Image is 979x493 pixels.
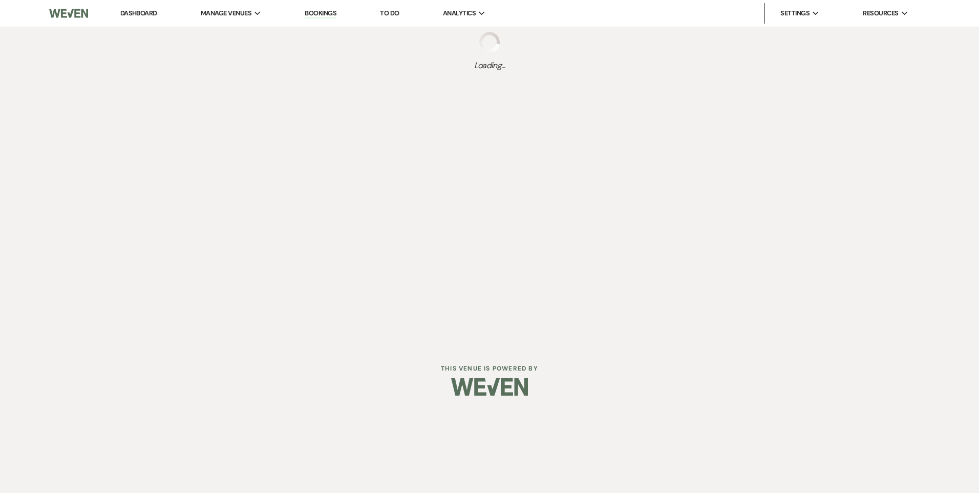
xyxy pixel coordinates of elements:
a: To Do [380,9,399,17]
span: Resources [863,8,898,18]
span: Settings [780,8,810,18]
a: Bookings [305,9,336,18]
span: Loading... [474,59,505,72]
img: Weven Logo [49,3,88,24]
span: Analytics [443,8,476,18]
span: Manage Venues [201,8,251,18]
img: loading spinner [479,32,500,52]
a: Dashboard [120,9,157,17]
img: Weven Logo [451,369,528,405]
